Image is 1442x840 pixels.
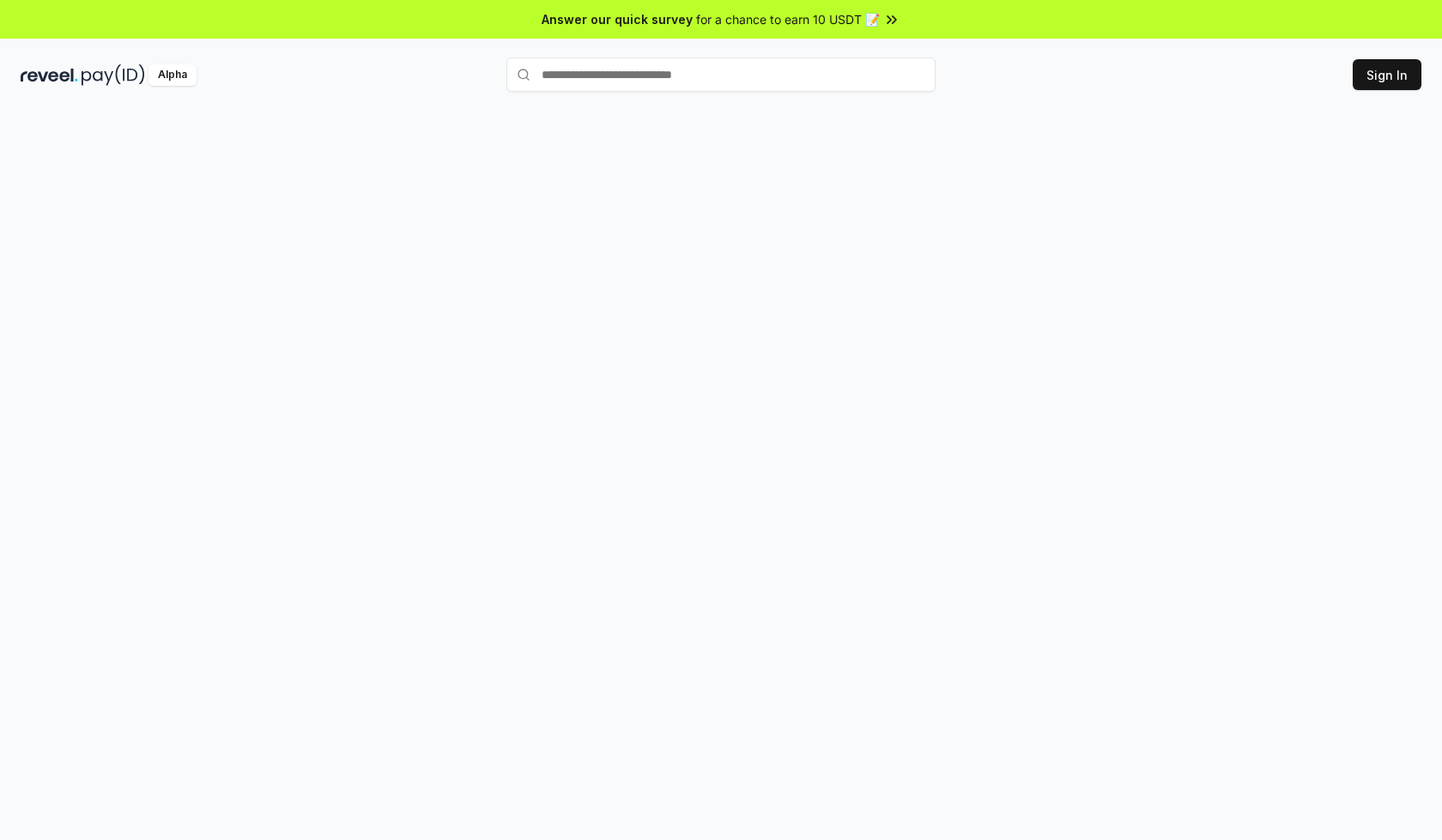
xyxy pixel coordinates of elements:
[696,10,880,28] span: for a chance to earn 10 USDT 📝
[148,64,197,86] div: Alpha
[82,64,145,86] img: pay_id
[21,64,78,86] img: reveel_dark
[542,10,693,28] span: Answer our quick survey
[1353,59,1421,90] button: Sign In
